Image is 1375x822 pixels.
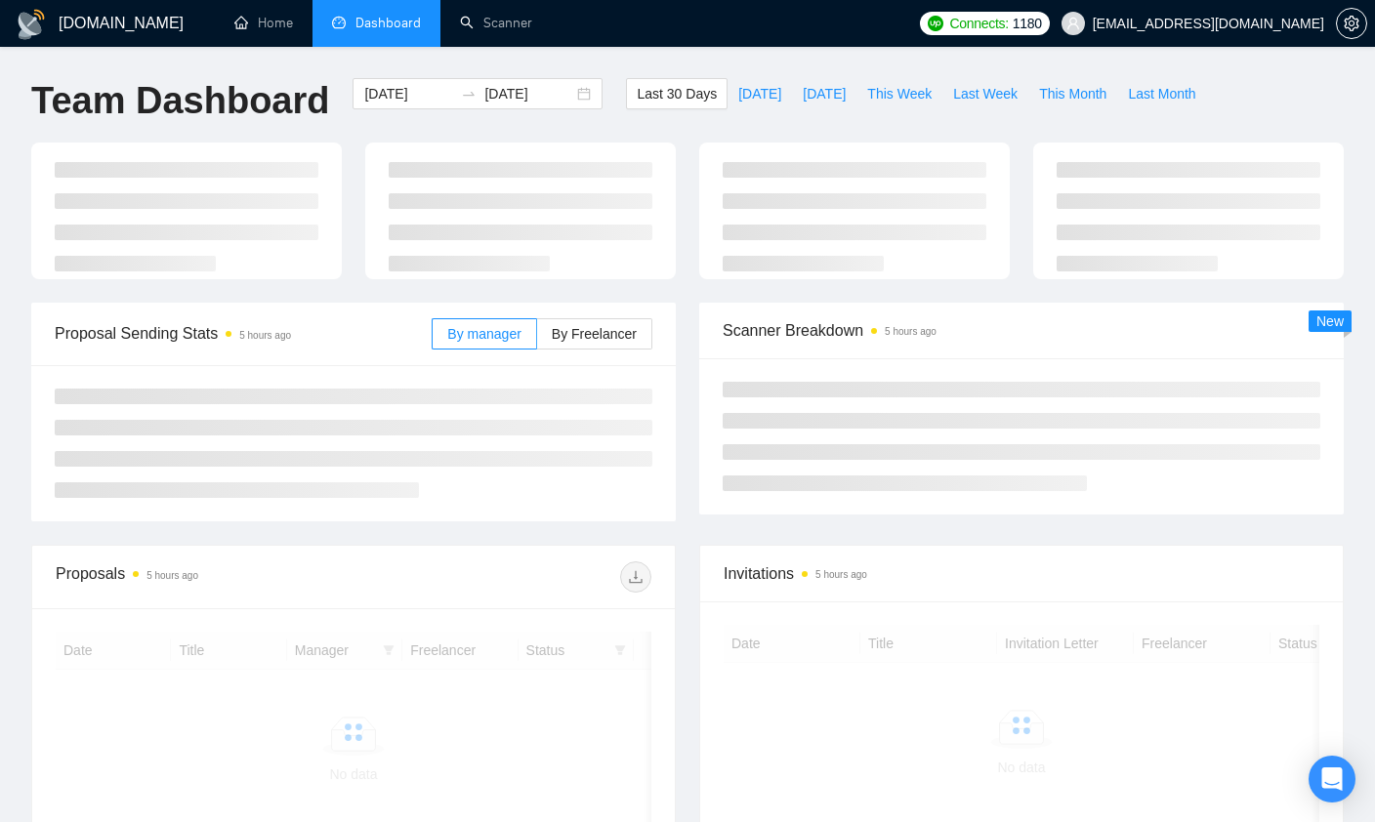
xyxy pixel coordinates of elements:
span: Last Week [953,83,1018,104]
span: This Week [867,83,932,104]
span: to [461,86,477,102]
button: Last Week [942,78,1028,109]
button: setting [1336,8,1367,39]
span: Last 30 Days [637,83,717,104]
time: 5 hours ago [146,570,198,581]
span: By Freelancer [552,326,637,342]
span: swap-right [461,86,477,102]
span: Last Month [1128,83,1195,104]
span: setting [1337,16,1366,31]
button: Last 30 Days [626,78,728,109]
span: This Month [1039,83,1106,104]
div: Open Intercom Messenger [1309,756,1355,802]
input: Start date [364,83,453,104]
img: logo [16,9,47,40]
time: 5 hours ago [885,326,937,337]
button: Last Month [1117,78,1206,109]
button: [DATE] [728,78,792,109]
span: [DATE] [803,83,846,104]
div: Proposals [56,561,354,593]
span: Dashboard [355,15,421,31]
span: Connects: [949,13,1008,34]
button: [DATE] [792,78,856,109]
time: 5 hours ago [239,330,291,341]
h1: Team Dashboard [31,78,329,124]
span: user [1066,17,1080,30]
span: Scanner Breakdown [723,318,1320,343]
span: Invitations [724,561,1319,586]
a: searchScanner [460,15,532,31]
a: homeHome [234,15,293,31]
a: setting [1336,16,1367,31]
time: 5 hours ago [815,569,867,580]
span: New [1316,313,1344,329]
span: dashboard [332,16,346,29]
img: upwork-logo.png [928,16,943,31]
button: This Month [1028,78,1117,109]
span: By manager [447,326,521,342]
button: This Week [856,78,942,109]
input: End date [484,83,573,104]
span: 1180 [1013,13,1042,34]
span: [DATE] [738,83,781,104]
span: Proposal Sending Stats [55,321,432,346]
